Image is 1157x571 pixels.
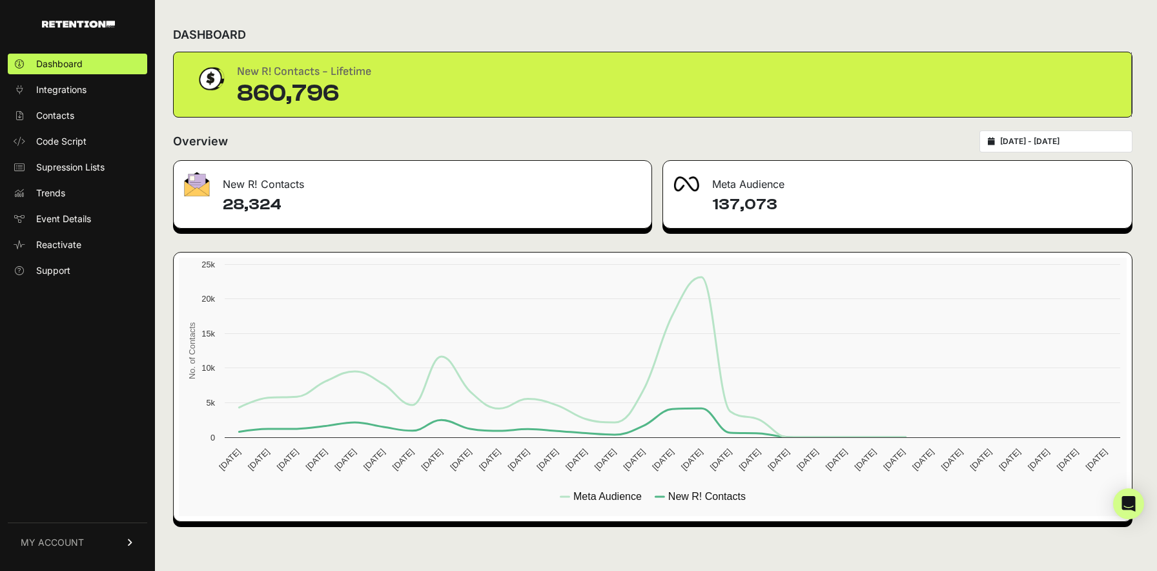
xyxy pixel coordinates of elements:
[36,187,65,200] span: Trends
[766,447,791,472] text: [DATE]
[622,447,647,472] text: [DATE]
[8,523,147,562] a: MY ACCOUNT
[8,79,147,100] a: Integrations
[201,294,215,304] text: 20k
[564,447,589,472] text: [DATE]
[673,176,699,192] img: fa-meta-2f981b61bb99beabf952f7030308934f19ce035c18b003e963880cc3fabeebb7.png
[36,83,87,96] span: Integrations
[184,172,210,196] img: fa-envelope-19ae18322b30453b285274b1b8af3d052b27d846a4fbe8435d1a52b978f639a2.png
[8,131,147,152] a: Code Script
[663,161,1132,200] div: Meta Audience
[8,157,147,178] a: Supression Lists
[246,447,271,472] text: [DATE]
[36,135,87,148] span: Code Script
[939,447,965,472] text: [DATE]
[650,447,675,472] text: [DATE]
[303,447,329,472] text: [DATE]
[8,54,147,74] a: Dashboard
[201,363,215,373] text: 10k
[8,234,147,255] a: Reactivate
[668,491,746,502] text: New R! Contacts
[36,161,105,174] span: Supression Lists
[708,447,733,472] text: [DATE]
[275,447,300,472] text: [DATE]
[535,447,560,472] text: [DATE]
[712,194,1121,215] h4: 137,073
[997,447,1022,472] text: [DATE]
[223,194,641,215] h4: 28,324
[36,109,74,122] span: Contacts
[853,447,878,472] text: [DATE]
[36,264,70,277] span: Support
[910,447,936,472] text: [DATE]
[333,447,358,472] text: [DATE]
[8,105,147,126] a: Contacts
[477,447,502,472] text: [DATE]
[824,447,849,472] text: [DATE]
[679,447,704,472] text: [DATE]
[201,329,215,338] text: 15k
[237,81,371,107] div: 860,796
[795,447,820,472] text: [DATE]
[737,447,763,472] text: [DATE]
[210,433,215,442] text: 0
[573,491,642,502] text: Meta Audience
[593,447,618,472] text: [DATE]
[362,447,387,472] text: [DATE]
[506,447,531,472] text: [DATE]
[201,260,215,269] text: 25k
[391,447,416,472] text: [DATE]
[881,447,906,472] text: [DATE]
[187,322,197,379] text: No. of Contacts
[8,209,147,229] a: Event Details
[1055,447,1080,472] text: [DATE]
[173,26,246,44] h2: DASHBOARD
[21,536,84,549] span: MY ACCOUNT
[36,213,91,225] span: Event Details
[36,238,81,251] span: Reactivate
[1113,488,1144,519] div: Open Intercom Messenger
[206,398,215,408] text: 5k
[968,447,994,472] text: [DATE]
[8,260,147,281] a: Support
[174,161,651,200] div: New R! Contacts
[8,183,147,203] a: Trends
[419,447,444,472] text: [DATE]
[448,447,473,472] text: [DATE]
[1026,447,1051,472] text: [DATE]
[194,63,227,95] img: dollar-coin-05c43ed7efb7bc0c12610022525b4bbbb207c7efeef5aecc26f025e68dcafac9.png
[1083,447,1109,472] text: [DATE]
[237,63,371,81] div: New R! Contacts - Lifetime
[217,447,242,472] text: [DATE]
[36,57,83,70] span: Dashboard
[42,21,115,28] img: Retention.com
[173,132,228,151] h2: Overview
